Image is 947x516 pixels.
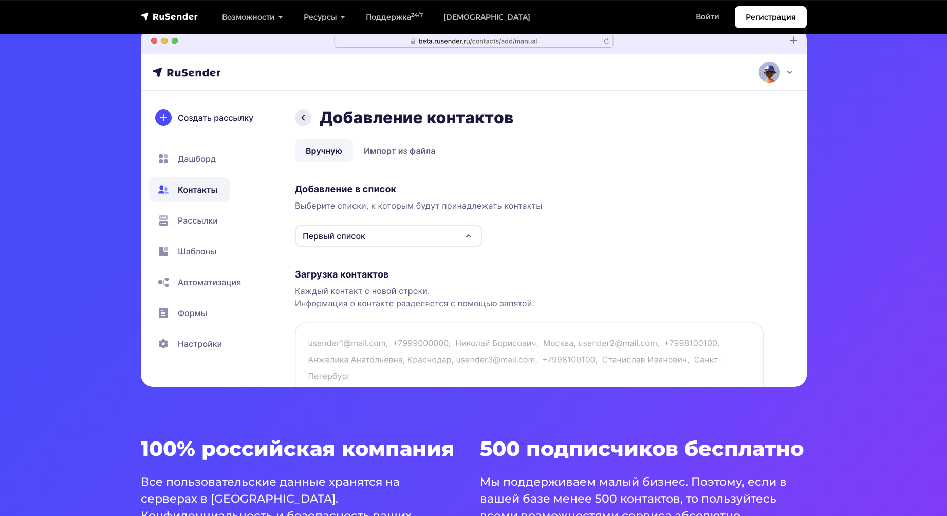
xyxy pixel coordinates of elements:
a: Возможности [212,7,293,28]
img: RuSender [141,11,198,22]
h3: 100% российская компания [141,436,468,461]
a: Регистрация [735,6,807,28]
a: [DEMOGRAPHIC_DATA] [433,7,541,28]
a: Войти [685,6,730,27]
sup: 24/7 [411,12,423,19]
a: Поддержка24/7 [356,7,433,28]
img: hero-01-min.png [141,27,807,387]
h3: 500 подписчиков бесплатно [480,436,807,461]
a: Ресурсы [293,7,356,28]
